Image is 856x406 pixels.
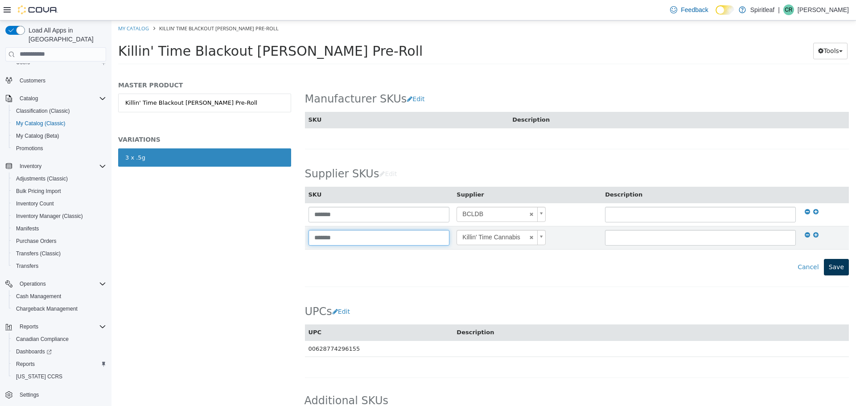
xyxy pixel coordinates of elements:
[9,345,110,358] a: Dashboards
[16,389,106,400] span: Settings
[9,142,110,155] button: Promotions
[16,120,66,127] span: My Catalog (Classic)
[267,145,290,162] button: Edit
[16,213,83,220] span: Inventory Manager (Classic)
[2,74,110,87] button: Customers
[750,4,774,15] p: Spiritleaf
[16,321,106,332] span: Reports
[12,371,106,382] span: Washington CCRS
[12,334,72,344] a: Canadian Compliance
[12,334,106,344] span: Canadian Compliance
[494,171,531,177] span: Description
[798,4,849,15] p: [PERSON_NAME]
[12,303,81,314] a: Chargeback Management
[16,132,59,139] span: My Catalog (Beta)
[12,211,106,221] span: Inventory Manager (Classic)
[12,198,106,209] span: Inventory Count
[16,348,52,355] span: Dashboards
[197,96,210,103] span: SKU
[16,250,61,257] span: Transfers (Classic)
[681,5,708,14] span: Feedback
[12,371,66,382] a: [US_STATE] CCRS
[12,359,106,369] span: Reports
[12,118,106,129] span: My Catalog (Classic)
[9,290,110,303] button: Cash Management
[16,390,42,400] a: Settings
[9,260,110,272] button: Transfers
[346,187,415,201] span: BCLDB
[2,388,110,401] button: Settings
[12,359,38,369] a: Reports
[345,171,372,177] span: Supplier
[16,293,61,300] span: Cash Management
[785,4,792,15] span: CR
[778,4,780,15] p: |
[9,222,110,235] button: Manifests
[12,198,58,209] a: Inventory Count
[16,93,106,104] span: Catalog
[12,211,86,221] a: Inventory Manager (Classic)
[16,321,42,332] button: Reports
[16,305,78,312] span: Chargeback Management
[2,92,110,105] button: Catalog
[12,106,106,116] span: Classification (Classic)
[12,303,106,314] span: Chargeback Management
[193,320,342,336] td: 00628774296155
[7,4,37,11] a: My Catalog
[9,130,110,142] button: My Catalog (Beta)
[9,117,110,130] button: My Catalog (Classic)
[7,73,180,92] a: Killin' Time Blackout [PERSON_NAME] Pre-Roll
[16,161,106,172] span: Inventory
[16,373,62,380] span: [US_STATE] CCRS
[9,333,110,345] button: Canadian Compliance
[9,235,110,247] button: Purchase Orders
[12,106,74,116] a: Classification (Classic)
[716,5,734,15] input: Dark Mode
[12,186,106,197] span: Bulk Pricing Import
[345,209,434,225] a: Killin' Time Cannabis
[12,291,65,302] a: Cash Management
[25,26,106,44] span: Load All Apps in [GEOGRAPHIC_DATA]
[9,303,110,315] button: Chargeback Management
[48,4,167,11] span: Killin' Time Blackout [PERSON_NAME] Pre-Roll
[16,93,41,104] button: Catalog
[12,248,64,259] a: Transfers (Classic)
[9,105,110,117] button: Classification (Classic)
[18,5,58,14] img: Cova
[12,131,106,141] span: My Catalog (Beta)
[345,308,383,315] span: Description
[16,361,35,368] span: Reports
[9,358,110,370] button: Reports
[16,200,54,207] span: Inventory Count
[702,22,736,39] button: Tools
[9,370,110,383] button: [US_STATE] CCRS
[12,143,47,154] a: Promotions
[346,210,415,224] span: Killin' Time Cannabis
[193,373,277,387] span: Additional SKUs
[667,1,712,19] a: Feedback
[12,223,42,234] a: Manifests
[12,346,106,357] span: Dashboards
[12,186,65,197] a: Bulk Pricing Import
[20,280,46,287] span: Operations
[2,320,110,333] button: Reports
[16,75,106,86] span: Customers
[12,173,71,184] a: Adjustments (Classic)
[16,279,106,289] span: Operations
[345,186,434,201] a: BCLDB
[12,236,60,246] a: Purchase Orders
[16,175,68,182] span: Adjustments (Classic)
[2,160,110,172] button: Inventory
[401,96,438,103] span: Description
[16,279,49,289] button: Operations
[783,4,794,15] div: Courtney R
[12,223,106,234] span: Manifests
[193,70,318,87] h2: Manufacturer SKUs
[7,61,180,69] h5: MASTER PRODUCT
[16,161,45,172] button: Inventory
[221,283,243,299] button: Edit
[9,247,110,260] button: Transfers (Classic)
[12,291,106,302] span: Cash Management
[16,145,43,152] span: Promotions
